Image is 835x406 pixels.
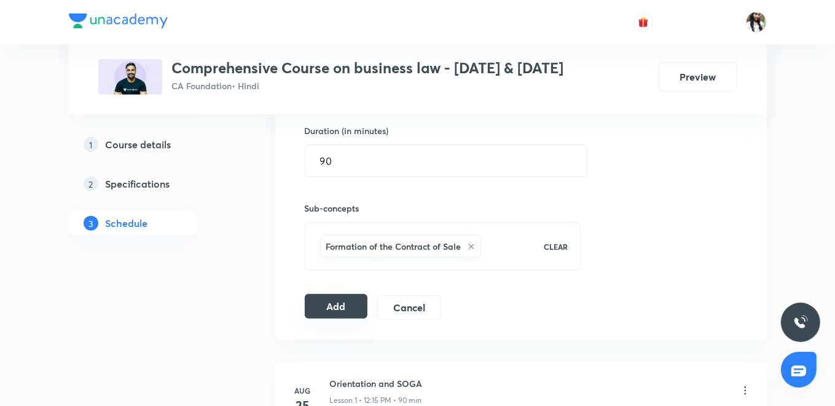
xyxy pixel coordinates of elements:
[172,59,564,77] h3: Comprehensive Course on business law - [DATE] & [DATE]
[305,145,587,177] input: 90
[84,177,98,191] p: 2
[638,17,649,28] img: avatar
[69,172,236,196] a: 2Specifications
[106,137,171,152] h5: Course details
[106,177,170,191] h5: Specifications
[377,295,441,320] button: Cancel
[305,294,368,319] button: Add
[305,124,389,137] h6: Duration (in minutes)
[305,202,581,215] h6: Sub-concepts
[746,12,767,33] img: Bismita Dutta
[633,12,653,32] button: avatar
[659,62,737,92] button: Preview
[69,14,168,28] img: Company Logo
[69,132,236,157] a: 1Course details
[172,79,564,92] p: CA Foundation • Hindi
[544,241,568,252] p: CLEAR
[330,377,423,390] h6: Orientation and SOGA
[793,315,808,330] img: ttu
[98,59,162,95] img: 653725D3-EA1C-4156-B525-2A7046613464_plus.png
[291,385,315,396] h6: Aug
[69,14,168,31] a: Company Logo
[106,216,148,231] h5: Schedule
[84,216,98,231] p: 3
[330,395,422,406] p: Lesson 1 • 12:15 PM • 90 min
[326,240,461,253] h6: Formation of the Contract of Sale
[84,137,98,152] p: 1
